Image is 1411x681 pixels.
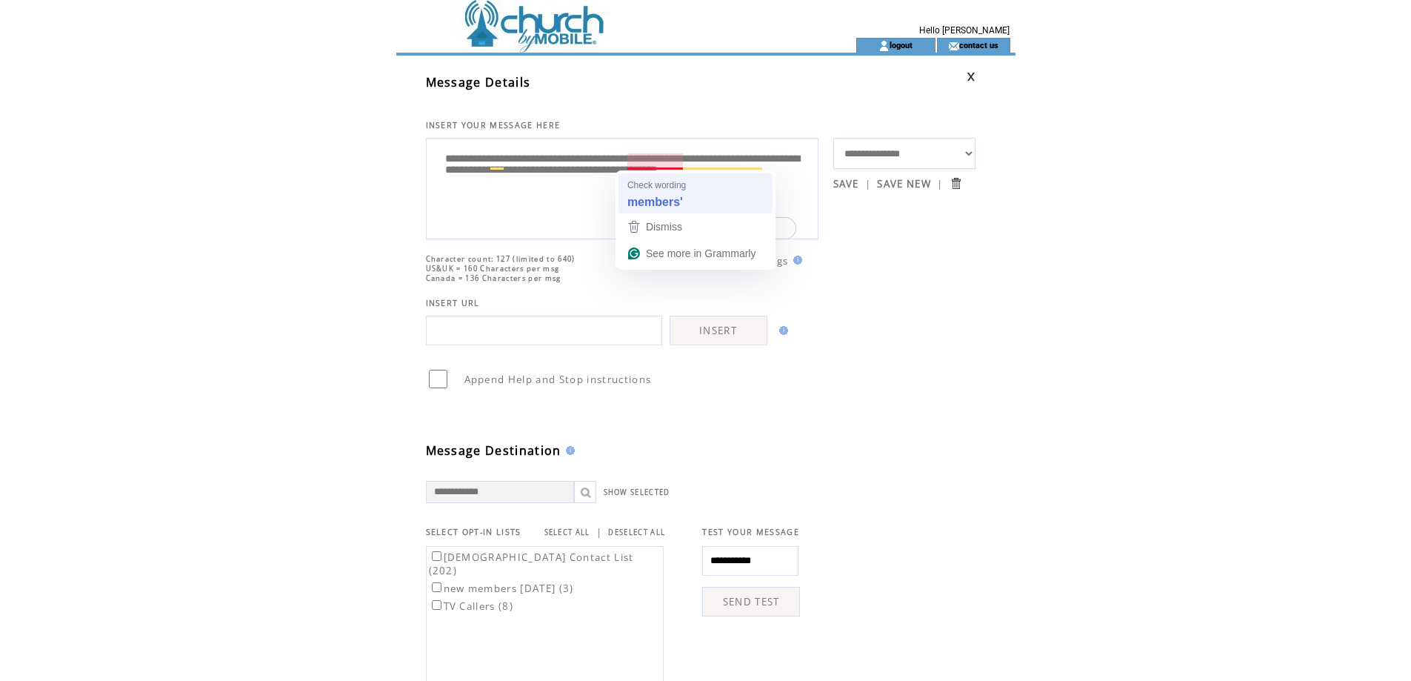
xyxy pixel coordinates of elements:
label: TV Callers (8) [429,599,514,613]
input: new members [DATE] (3) [432,582,441,592]
span: Hello [PERSON_NAME] [919,25,1010,36]
a: SHOW SELECTED [604,488,670,497]
span: INSERT YOUR MESSAGE HERE [426,120,561,130]
img: help.gif [561,446,575,455]
img: account_icon.gif [878,40,890,52]
img: contact_us_icon.gif [948,40,959,52]
span: Message Details [426,74,531,90]
span: | [596,525,602,539]
textarea: To enrich screen reader interactions, please activate Accessibility in Grammarly extension settings [434,142,810,231]
span: US&UK = 160 Characters per msg [426,264,560,273]
input: TV Callers (8) [432,600,441,610]
a: SELECT ALL [544,528,590,537]
label: [DEMOGRAPHIC_DATA] Contact List (202) [429,551,634,577]
label: new members [DATE] (3) [429,582,574,595]
input: [DEMOGRAPHIC_DATA] Contact List (202) [432,551,441,561]
img: help.gif [789,256,802,265]
span: | [937,177,943,190]
span: INSERT URL [426,298,480,308]
a: contact us [959,40,998,50]
span: Canada = 136 Characters per msg [426,273,561,283]
img: help.gif [775,326,788,335]
a: logout [890,40,913,50]
a: DESELECT ALL [608,528,665,537]
span: Message Destination [426,442,561,459]
span: | [865,177,871,190]
input: Submit [949,176,963,190]
a: SAVE [833,177,859,190]
a: INSERT [670,316,767,345]
span: TEST YOUR MESSAGE [702,527,799,537]
span: Append Help and Stop instructions [464,373,652,386]
span: Character count: 127 (limited to 640) [426,254,576,264]
span: * Merge Tags [719,254,789,268]
a: SEND TEST [702,587,800,617]
span: SELECT OPT-IN LISTS [426,527,521,537]
a: SAVE NEW [877,177,931,190]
